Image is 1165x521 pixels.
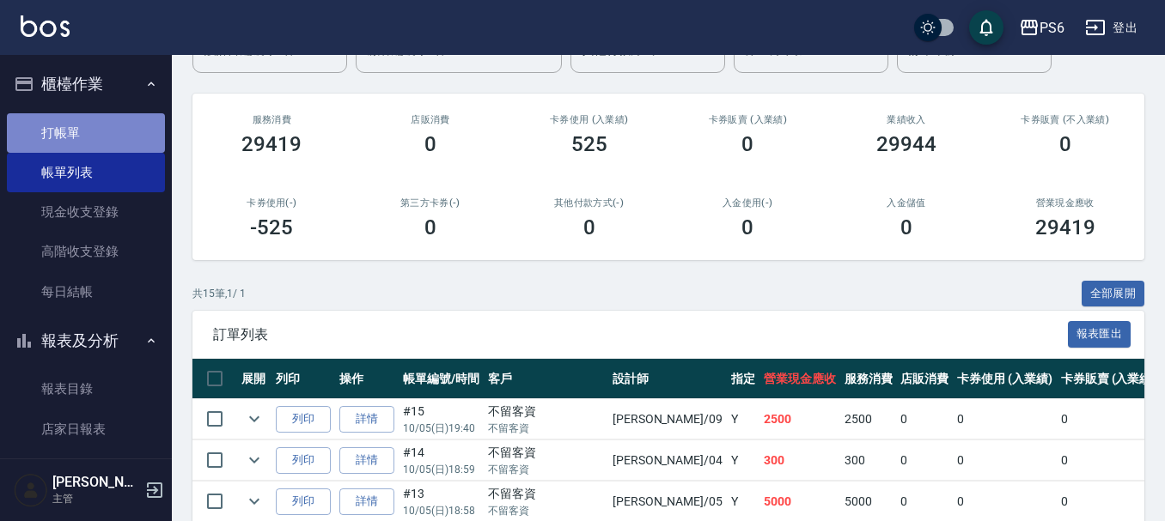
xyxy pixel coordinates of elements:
th: 店販消費 [896,359,953,399]
p: 主管 [52,491,140,506]
a: 互助日報表 [7,449,165,488]
th: 卡券販賣 (入業績) [1057,359,1161,399]
button: PS6 [1012,10,1071,45]
h3: 0 [1059,132,1071,156]
td: 0 [953,399,1057,439]
th: 設計師 [608,359,727,399]
h3: -525 [250,215,293,239]
button: 櫃檯作業 [7,62,165,106]
img: Logo [21,15,70,37]
td: 300 [840,440,897,481]
td: 300 [759,440,840,481]
button: 報表及分析 [7,318,165,363]
button: 報表匯出 [1068,321,1131,348]
button: 登出 [1078,12,1144,44]
td: [PERSON_NAME] /09 [608,399,727,439]
button: expand row [241,447,267,473]
td: Y [727,399,759,439]
p: 不留客資 [488,503,604,518]
div: 不留客資 [488,403,604,421]
td: 2500 [759,399,840,439]
button: 全部展開 [1082,281,1145,307]
a: 詳情 [339,406,394,433]
h2: 第三方卡券(-) [372,197,490,209]
td: #14 [399,440,484,481]
button: save [969,10,1003,45]
h2: 卡券販賣 (入業績) [689,114,807,125]
h3: 0 [583,215,595,239]
a: 店家日報表 [7,409,165,449]
th: 卡券使用 (入業績) [953,359,1057,399]
p: 不留客資 [488,462,604,477]
h3: 29419 [1035,215,1095,239]
h2: 卡券販賣 (不入業績) [1006,114,1124,125]
td: Y [727,440,759,481]
p: 10/05 (日) 19:40 [403,421,479,436]
h2: 業績收入 [848,114,966,125]
p: 10/05 (日) 18:58 [403,503,479,518]
td: 0 [1057,440,1161,481]
p: 不留客資 [488,421,604,436]
h3: 0 [741,132,753,156]
button: expand row [241,488,267,514]
p: 10/05 (日) 18:59 [403,462,479,477]
h3: 525 [571,132,607,156]
a: 詳情 [339,447,394,474]
a: 報表匯出 [1068,325,1131,342]
a: 帳單列表 [7,153,165,192]
th: 帳單編號/時間 [399,359,484,399]
td: #15 [399,399,484,439]
td: [PERSON_NAME] /04 [608,440,727,481]
td: 2500 [840,399,897,439]
td: 0 [896,440,953,481]
th: 操作 [335,359,399,399]
a: 高階收支登錄 [7,232,165,271]
td: 0 [953,440,1057,481]
img: Person [14,473,48,507]
h2: 入金使用(-) [689,197,807,209]
button: 列印 [276,447,331,474]
h3: 29944 [876,132,936,156]
h3: 服務消費 [213,114,331,125]
th: 列印 [271,359,335,399]
h3: 0 [900,215,912,239]
td: 0 [896,399,953,439]
h2: 卡券使用(-) [213,197,331,209]
button: expand row [241,406,267,432]
h3: 0 [741,215,753,239]
th: 營業現金應收 [759,359,840,399]
h2: 店販消費 [372,114,490,125]
div: 不留客資 [488,485,604,503]
th: 指定 [727,359,759,399]
a: 打帳單 [7,113,165,153]
th: 展開 [237,359,271,399]
div: PS6 [1040,17,1064,39]
span: 訂單列表 [213,326,1068,343]
a: 現金收支登錄 [7,192,165,232]
a: 每日結帳 [7,272,165,312]
button: 列印 [276,488,331,515]
h2: 卡券使用 (入業績) [530,114,648,125]
td: 0 [1057,399,1161,439]
th: 客戶 [484,359,608,399]
h2: 其他付款方式(-) [530,197,648,209]
a: 報表目錄 [7,369,165,409]
button: 列印 [276,406,331,433]
a: 詳情 [339,488,394,515]
h2: 入金儲值 [848,197,966,209]
th: 服務消費 [840,359,897,399]
h3: 0 [424,132,436,156]
div: 不留客資 [488,444,604,462]
h3: 0 [424,215,436,239]
p: 共 15 筆, 1 / 1 [192,286,246,301]
h5: [PERSON_NAME] [52,474,140,491]
h3: 29419 [241,132,302,156]
h2: 營業現金應收 [1006,197,1124,209]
